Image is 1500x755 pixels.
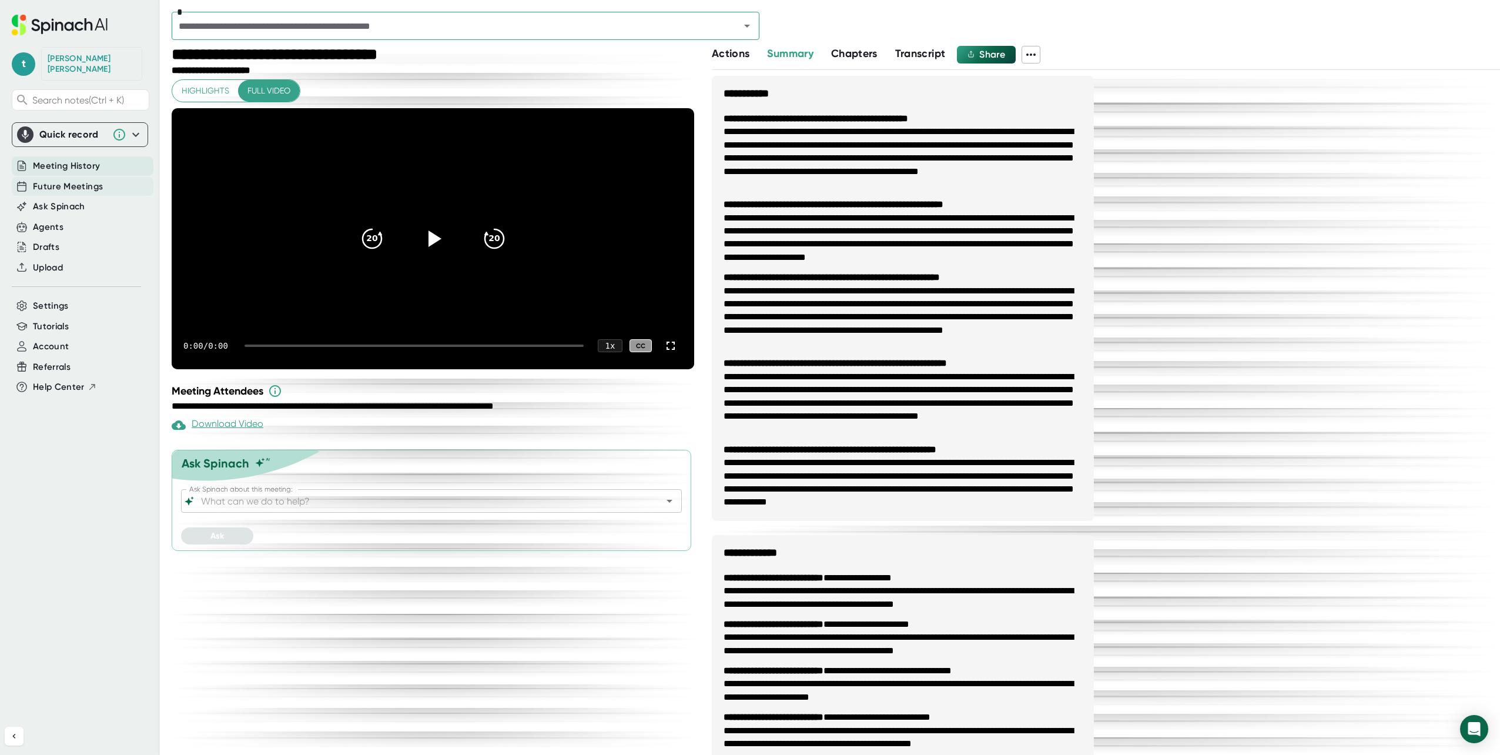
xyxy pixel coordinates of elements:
div: CC [630,339,652,353]
div: Quick record [39,129,106,141]
div: 0:00 / 0:00 [183,341,230,350]
button: Highlights [172,80,239,102]
button: Help Center [33,380,97,394]
span: Summary [767,47,813,60]
div: Ask Spinach [182,456,249,470]
button: Share [957,46,1016,64]
button: Open [739,18,755,34]
div: Quick record [17,123,143,146]
button: Ask Spinach [33,200,85,213]
button: Ask [181,527,253,544]
span: Full video [247,83,290,98]
input: What can we do to help? [199,493,644,509]
span: Chapters [831,47,878,60]
span: Share [979,49,1005,60]
button: Agents [33,221,63,234]
button: Referrals [33,360,71,374]
span: Help Center [33,380,85,394]
div: Meeting Attendees [172,384,697,398]
span: Transcript [895,47,946,60]
button: Full video [238,80,300,102]
button: Open [661,493,678,509]
div: Open Intercom Messenger [1460,715,1488,743]
button: Tutorials [33,320,69,333]
span: Ask [210,531,224,541]
button: Chapters [831,46,878,62]
button: Transcript [895,46,946,62]
div: Download Video [172,418,263,432]
button: Actions [712,46,749,62]
button: Upload [33,261,63,275]
button: Account [33,340,69,353]
button: Drafts [33,240,59,254]
span: Search notes (Ctrl + K) [32,95,146,106]
span: Actions [712,47,749,60]
div: Tanya Wiggins [48,54,136,74]
button: Collapse sidebar [5,727,24,746]
div: 1 x [598,339,622,352]
button: Future Meetings [33,180,103,193]
span: Highlights [182,83,229,98]
span: t [12,52,35,76]
button: Summary [767,46,813,62]
button: Settings [33,299,69,313]
button: Meeting History [33,159,100,173]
